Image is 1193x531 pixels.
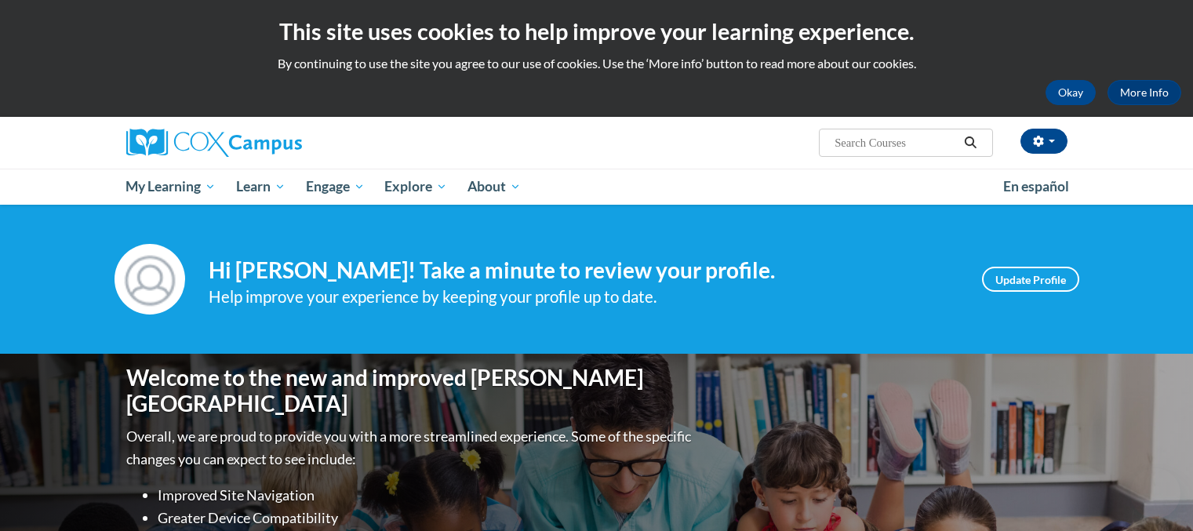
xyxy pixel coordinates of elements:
[12,16,1181,47] h2: This site uses cookies to help improve your learning experience.
[374,169,457,205] a: Explore
[1046,80,1096,105] button: Okay
[457,169,531,205] a: About
[209,284,958,310] div: Help improve your experience by keeping your profile up to date.
[296,169,375,205] a: Engage
[126,129,302,157] img: Cox Campus
[158,484,695,507] li: Improved Site Navigation
[833,133,958,152] input: Search Courses
[125,177,216,196] span: My Learning
[1020,129,1068,154] button: Account Settings
[226,169,296,205] a: Learn
[1003,178,1069,195] span: En español
[12,55,1181,72] p: By continuing to use the site you agree to our use of cookies. Use the ‘More info’ button to read...
[126,129,424,157] a: Cox Campus
[306,177,365,196] span: Engage
[236,177,286,196] span: Learn
[103,169,1091,205] div: Main menu
[158,507,695,529] li: Greater Device Compatibility
[982,267,1079,292] a: Update Profile
[467,177,521,196] span: About
[958,133,982,152] button: Search
[1130,468,1180,518] iframe: Button to launch messaging window
[384,177,447,196] span: Explore
[126,365,695,417] h1: Welcome to the new and improved [PERSON_NAME][GEOGRAPHIC_DATA]
[126,425,695,471] p: Overall, we are proud to provide you with a more streamlined experience. Some of the specific cha...
[115,244,185,315] img: Profile Image
[1108,80,1181,105] a: More Info
[209,257,958,284] h4: Hi [PERSON_NAME]! Take a minute to review your profile.
[116,169,227,205] a: My Learning
[993,170,1079,203] a: En español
